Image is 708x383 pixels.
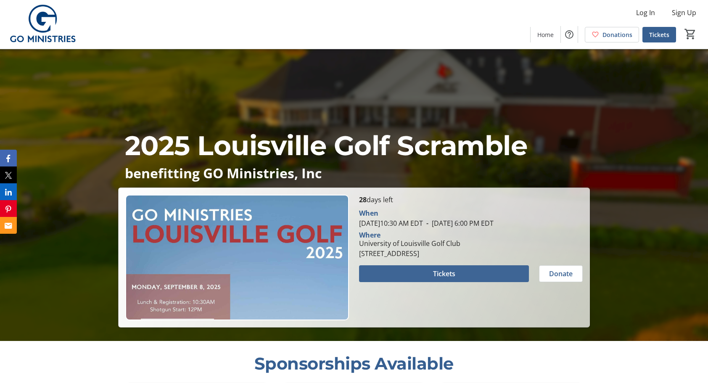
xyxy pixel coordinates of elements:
[672,8,696,18] span: Sign Up
[665,6,703,19] button: Sign Up
[531,27,560,42] a: Home
[433,269,455,279] span: Tickets
[683,26,698,42] button: Cart
[359,208,378,218] div: When
[629,6,662,19] button: Log In
[539,265,583,282] button: Donate
[602,30,632,39] span: Donations
[359,238,460,248] div: University of Louisville Golf Club
[549,269,573,279] span: Donate
[359,195,367,204] span: 28
[359,232,380,238] div: Where
[359,195,583,205] p: days left
[359,219,423,228] span: [DATE] 10:30 AM EDT
[642,27,676,42] a: Tickets
[359,265,529,282] button: Tickets
[125,125,584,166] p: 2025 Louisville Golf Scramble
[423,219,494,228] span: [DATE] 6:00 PM EDT
[125,195,349,320] img: Campaign CTA Media Photo
[649,30,669,39] span: Tickets
[125,166,584,180] p: benefitting GO Ministries, Inc
[561,26,578,43] button: Help
[123,351,585,376] p: Sponsorships Available
[5,3,80,45] img: GO Ministries, Inc's Logo
[636,8,655,18] span: Log In
[359,248,460,259] div: [STREET_ADDRESS]
[423,219,432,228] span: -
[537,30,554,39] span: Home
[585,27,639,42] a: Donations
